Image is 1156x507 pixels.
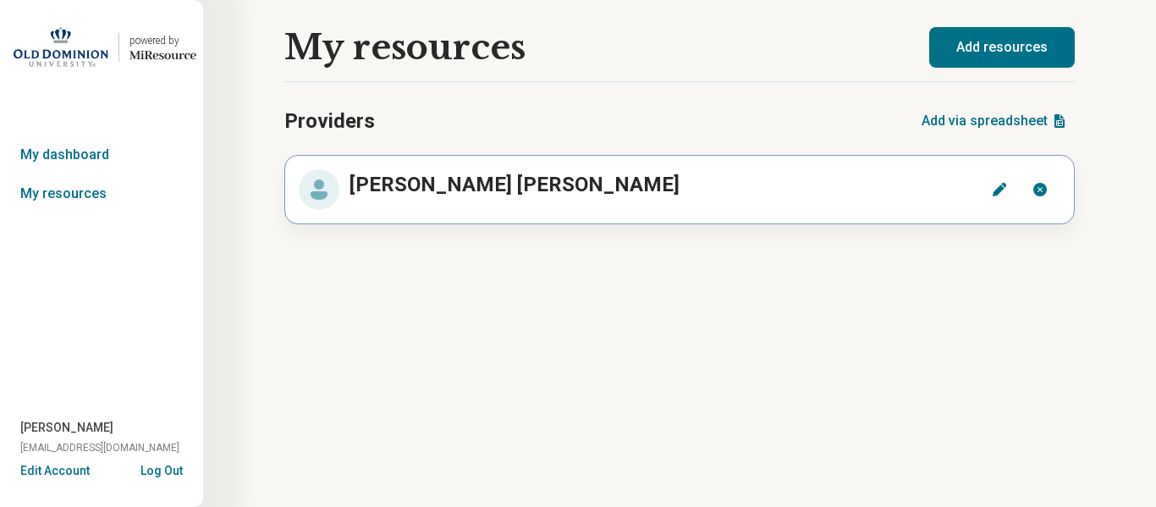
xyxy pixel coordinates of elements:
[284,28,526,67] h1: My resources
[20,440,179,455] span: [EMAIL_ADDRESS][DOMAIN_NAME]
[350,169,680,200] p: [PERSON_NAME] [PERSON_NAME]
[915,101,1075,141] button: Add via spreadsheet
[14,27,108,68] img: Old Dominion University
[20,462,90,480] button: Edit Account
[7,27,196,68] a: Old Dominion Universitypowered by
[929,27,1075,68] button: Add resources
[140,462,183,476] button: Log Out
[129,33,196,48] div: powered by
[20,419,113,437] span: [PERSON_NAME]
[284,106,375,136] h2: Providers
